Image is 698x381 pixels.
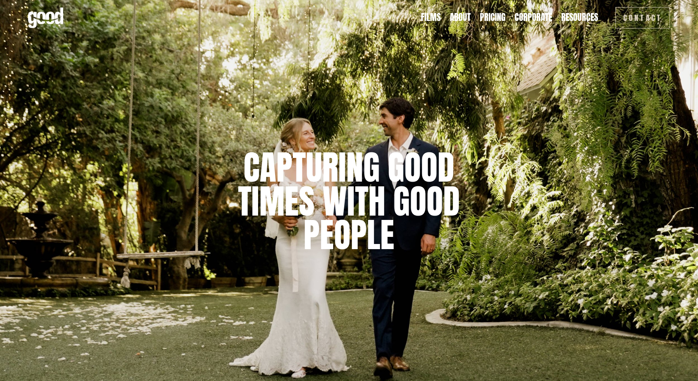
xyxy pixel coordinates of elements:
[480,11,506,24] a: Pricing
[615,7,670,28] a: Contact
[421,11,441,24] a: Films
[561,12,598,23] span: Resources
[211,150,487,251] h1: capturing good times with good people
[450,11,471,24] a: About
[561,11,598,24] a: folder dropdown
[28,8,63,28] img: Good Feeling Films
[515,11,552,24] a: Corporate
